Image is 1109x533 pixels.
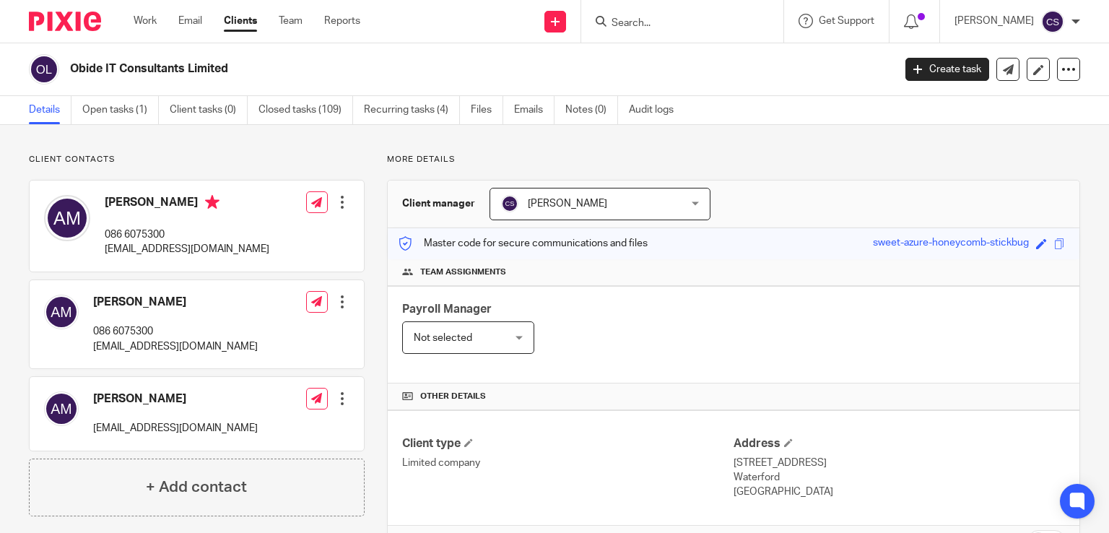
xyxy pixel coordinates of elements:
p: Waterford [734,470,1065,485]
p: [EMAIL_ADDRESS][DOMAIN_NAME] [93,421,258,435]
p: [STREET_ADDRESS] [734,456,1065,470]
span: Payroll Manager [402,303,492,315]
p: [GEOGRAPHIC_DATA] [734,485,1065,499]
h4: Address [734,436,1065,451]
div: sweet-azure-honeycomb-stickbug [873,235,1029,252]
a: Closed tasks (109) [258,96,353,124]
a: Files [471,96,503,124]
p: 086 6075300 [105,227,269,242]
img: svg%3E [29,54,59,84]
p: Limited company [402,456,734,470]
input: Search [610,17,740,30]
h3: Client manager [402,196,475,211]
span: Get Support [819,16,874,26]
p: [EMAIL_ADDRESS][DOMAIN_NAME] [93,339,258,354]
h4: [PERSON_NAME] [105,195,269,213]
span: [PERSON_NAME] [528,199,607,209]
a: Work [134,14,157,28]
a: Details [29,96,71,124]
a: Client tasks (0) [170,96,248,124]
a: Clients [224,14,257,28]
img: Pixie [29,12,101,31]
img: svg%3E [44,295,79,329]
img: svg%3E [1041,10,1064,33]
img: svg%3E [44,195,90,241]
a: Reports [324,14,360,28]
p: Client contacts [29,154,365,165]
a: Create task [905,58,989,81]
h4: Client type [402,436,734,451]
h2: Obide IT Consultants Limited [70,61,721,77]
i: Primary [205,195,219,209]
p: [EMAIL_ADDRESS][DOMAIN_NAME] [105,242,269,256]
a: Notes (0) [565,96,618,124]
a: Email [178,14,202,28]
p: [PERSON_NAME] [954,14,1034,28]
img: svg%3E [44,391,79,426]
h4: [PERSON_NAME] [93,295,258,310]
a: Recurring tasks (4) [364,96,460,124]
p: 086 6075300 [93,324,258,339]
p: More details [387,154,1080,165]
h4: + Add contact [146,476,247,498]
p: Master code for secure communications and files [399,236,648,251]
span: Other details [420,391,486,402]
a: Audit logs [629,96,684,124]
img: svg%3E [501,195,518,212]
span: Team assignments [420,266,506,278]
a: Open tasks (1) [82,96,159,124]
h4: [PERSON_NAME] [93,391,258,407]
a: Emails [514,96,554,124]
a: Team [279,14,303,28]
span: Not selected [414,333,472,343]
